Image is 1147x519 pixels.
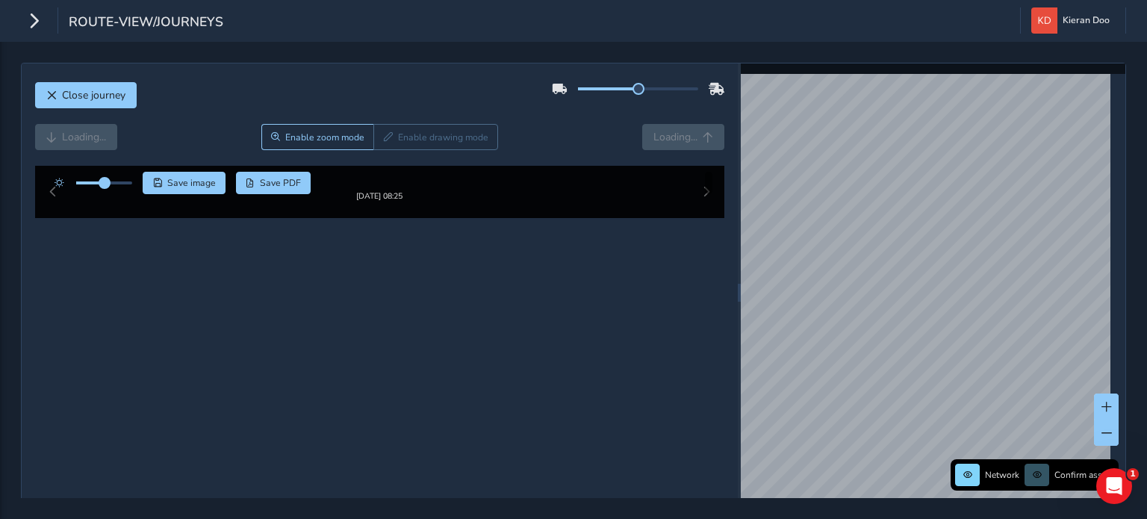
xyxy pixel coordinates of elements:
[236,172,311,194] button: PDF
[35,82,137,108] button: Close journey
[334,188,425,202] img: Thumbnail frame
[985,469,1019,481] span: Network
[1127,468,1139,480] span: 1
[1031,7,1115,34] button: Kieran Doo
[285,131,364,143] span: Enable zoom mode
[62,88,125,102] span: Close journey
[260,177,301,189] span: Save PDF
[143,172,226,194] button: Save
[69,13,223,34] span: route-view/journeys
[261,124,374,150] button: Zoom
[1063,7,1110,34] span: Kieran Doo
[1031,7,1057,34] img: diamond-layout
[167,177,216,189] span: Save image
[334,202,425,214] div: [DATE] 08:25
[1096,468,1132,504] iframe: Intercom live chat
[1054,469,1114,481] span: Confirm assets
